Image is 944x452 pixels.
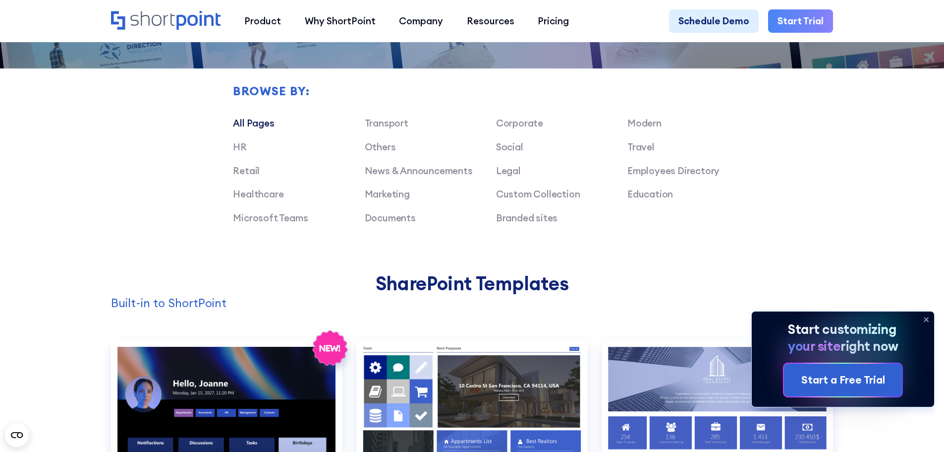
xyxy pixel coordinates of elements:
a: Education [627,188,673,200]
div: Resources [467,14,514,28]
a: Start Trial [768,9,833,33]
a: Others [365,141,396,153]
a: Modern [627,117,662,129]
a: News & Announcements [365,165,473,177]
a: Employees Directory [627,165,720,177]
div: Product [244,14,281,28]
a: Schedule Demo [669,9,759,33]
a: Microsoft Teams [233,212,308,224]
a: Resources [455,9,526,33]
a: Corporate [496,117,543,129]
div: Company [399,14,443,28]
h2: SharePoint Templates [111,272,833,294]
a: Custom Collection [496,188,580,200]
div: Pricing [538,14,569,28]
a: Transport [365,117,408,129]
div: Start a Free Trial [801,372,885,388]
div: Why ShortPoint [305,14,376,28]
a: Home [111,11,221,31]
a: Social [496,141,523,153]
a: Pricing [526,9,581,33]
a: Branded sites [496,212,558,224]
a: Retail [233,165,260,177]
button: Open CMP widget [5,423,29,447]
a: Healthcare [233,188,283,200]
a: All Pages [233,117,274,129]
a: Legal [496,165,521,177]
h2: Browse by: [233,84,759,97]
a: Travel [627,141,655,153]
a: Marketing [365,188,410,200]
a: Why ShortPoint [293,9,388,33]
a: Company [387,9,455,33]
p: Built-in to ShortPoint [111,294,833,312]
a: HR [233,141,247,153]
a: Documents [365,212,416,224]
a: Start a Free Trial [784,364,902,396]
iframe: Chat Widget [894,404,944,452]
a: Product [232,9,293,33]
